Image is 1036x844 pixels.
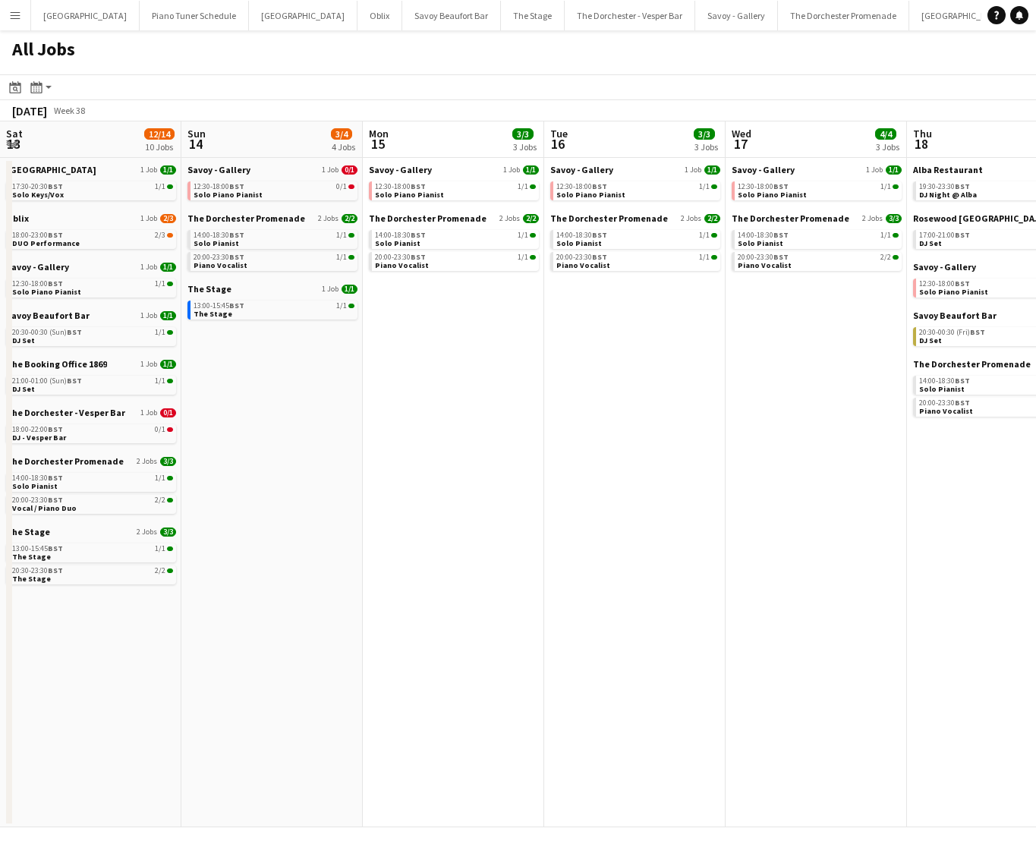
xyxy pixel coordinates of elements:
[187,283,357,294] a: The Stage1 Job1/1
[12,329,82,336] span: 20:30-00:30 (Sun)
[773,252,789,262] span: BST
[194,190,263,200] span: Solo Piano Pianist
[336,254,347,261] span: 1/1
[711,255,717,260] span: 1/1
[592,252,607,262] span: BST
[550,164,613,175] span: Savoy - Gallery
[229,181,244,191] span: BST
[913,358,1031,370] span: The Dorchester Promenade
[556,190,625,200] span: Solo Piano Pianist
[556,238,602,248] span: Solo Pianist
[893,184,899,189] span: 1/1
[909,1,1018,30] button: [GEOGRAPHIC_DATA]
[411,230,426,240] span: BST
[194,183,244,191] span: 12:30-18:00
[893,233,899,238] span: 1/1
[140,165,157,175] span: 1 Job
[6,164,96,175] span: Goring Hotel
[411,181,426,191] span: BST
[6,127,23,140] span: Sat
[322,285,339,294] span: 1 Job
[187,213,305,224] span: The Dorchester Promenade
[694,141,718,153] div: 3 Jobs
[12,565,173,583] a: 20:30-23:30BST2/2The Stage
[160,311,176,320] span: 1/1
[369,164,539,175] a: Savoy - Gallery1 Job1/1
[357,1,402,30] button: Oblix
[155,545,165,553] span: 1/1
[155,474,165,482] span: 1/1
[375,230,536,247] a: 14:00-18:30BST1/1Solo Pianist
[155,377,165,385] span: 1/1
[342,285,357,294] span: 1/1
[249,1,357,30] button: [GEOGRAPHIC_DATA]
[773,181,789,191] span: BST
[955,376,970,386] span: BST
[187,213,357,283] div: The Dorchester Promenade2 Jobs2/214:00-18:30BST1/1Solo Pianist20:00-23:30BST1/1Piano Vocalist
[919,238,942,248] span: DJ Set
[6,261,69,272] span: Savoy - Gallery
[499,214,520,223] span: 2 Jobs
[160,165,176,175] span: 1/1
[738,190,807,200] span: Solo Piano Pianist
[503,165,520,175] span: 1 Job
[155,426,165,433] span: 0/1
[194,260,247,270] span: Piano Vocalist
[369,164,539,213] div: Savoy - Gallery1 Job1/112:30-18:00BST1/1Solo Piano Pianist
[919,399,970,407] span: 20:00-23:30
[704,214,720,223] span: 2/2
[6,407,176,455] div: The Dorchester - Vesper Bar1 Job0/118:00-22:00BST0/1DJ - Vesper Bar
[187,164,357,213] div: Savoy - Gallery1 Job0/112:30-18:00BST0/1Solo Piano Pianist
[167,379,173,383] span: 1/1
[6,358,176,370] a: The Booking Office 18691 Job1/1
[880,231,891,239] span: 1/1
[12,377,82,385] span: 21:00-01:00 (Sun)
[711,233,717,238] span: 1/1
[155,231,165,239] span: 2/3
[12,279,173,296] a: 12:30-18:00BST1/1Solo Piano Pianist
[160,214,176,223] span: 2/3
[229,301,244,310] span: BST
[48,279,63,288] span: BST
[137,527,157,537] span: 2 Jobs
[155,280,165,288] span: 1/1
[155,496,165,504] span: 2/2
[375,190,444,200] span: Solo Piano Pianist
[160,457,176,466] span: 3/3
[729,135,751,153] span: 17
[12,190,64,200] span: Solo Keys/Vox
[694,128,715,140] span: 3/3
[738,252,899,269] a: 20:00-23:30BST2/2Piano Vocalist
[375,254,426,261] span: 20:00-23:30
[187,213,357,224] a: The Dorchester Promenade2 Jobs2/2
[67,327,82,337] span: BST
[732,164,902,175] a: Savoy - Gallery1 Job1/1
[886,214,902,223] span: 3/3
[6,213,176,261] div: Oblix1 Job2/318:00-23:00BST2/3DUO Performance
[6,407,125,418] span: The Dorchester - Vesper Bar
[342,165,357,175] span: 0/1
[140,311,157,320] span: 1 Job
[955,398,970,408] span: BST
[167,427,173,432] span: 0/1
[12,552,51,562] span: The Stage
[348,233,354,238] span: 1/1
[6,310,90,321] span: Savoy Beaufort Bar
[160,263,176,272] span: 1/1
[919,231,970,239] span: 17:00-21:00
[919,190,977,200] span: DJ Night @ Alba
[556,260,610,270] span: Piano Vocalist
[732,213,849,224] span: The Dorchester Promenade
[919,287,988,297] span: Solo Piano Pianist
[732,164,795,175] span: Savoy - Gallery
[6,164,176,213] div: [GEOGRAPHIC_DATA]1 Job1/117:30-20:30BST1/1Solo Keys/Vox
[167,330,173,335] span: 1/1
[187,127,206,140] span: Sun
[369,127,389,140] span: Mon
[48,230,63,240] span: BST
[187,164,357,175] a: Savoy - Gallery1 Job0/1
[778,1,909,30] button: The Dorchester Promenade
[919,406,973,416] span: Piano Vocalist
[530,255,536,260] span: 1/1
[913,127,932,140] span: Thu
